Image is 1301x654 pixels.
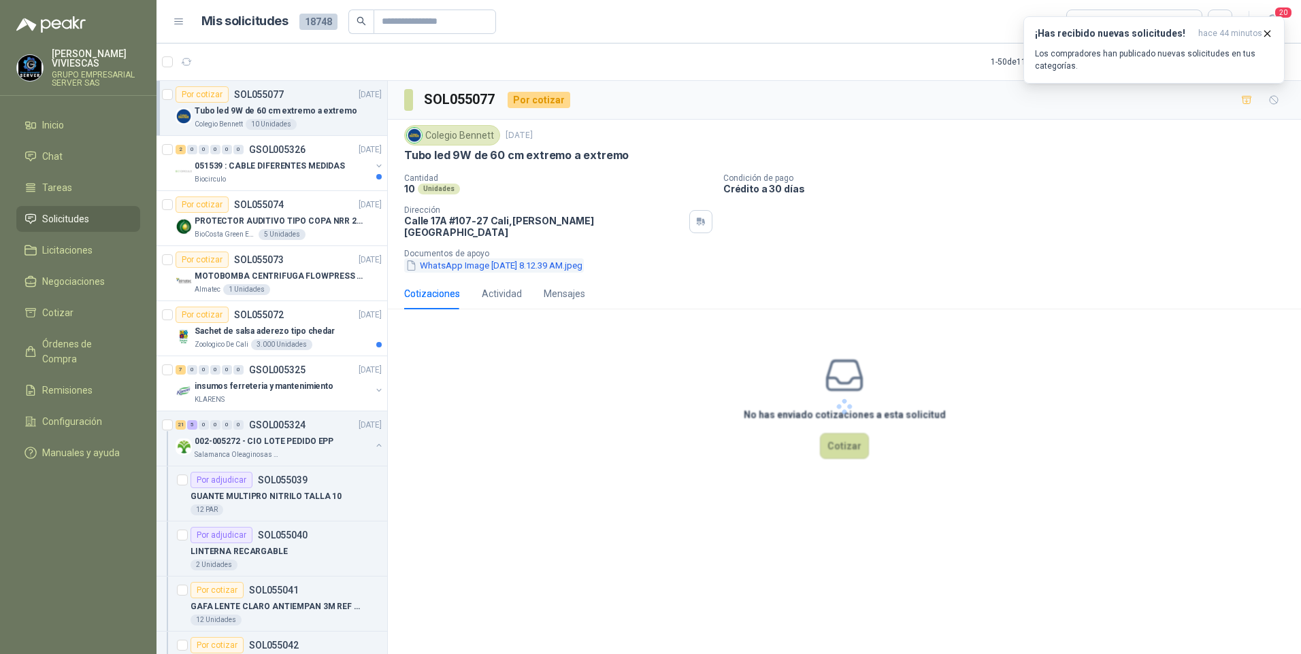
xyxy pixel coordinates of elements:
[210,420,220,430] div: 0
[16,112,140,138] a: Inicio
[16,143,140,169] a: Chat
[418,184,460,194] div: Unidades
[191,527,252,543] div: Por adjudicar
[176,163,192,179] img: Company Logo
[195,160,345,173] p: 051539 : CABLE DIFERENTES MEDIDAS
[42,383,93,398] span: Remisiones
[157,521,387,576] a: Por adjudicarSOL055040LINTERNA RECARGABLE2 Unidades
[1035,48,1273,72] p: Los compradores han publicado nuevas solicitudes en tus categorías.
[222,145,232,154] div: 0
[191,637,244,653] div: Por cotizar
[42,445,120,460] span: Manuales y ayuda
[191,615,242,625] div: 12 Unidades
[16,440,140,466] a: Manuales y ayuda
[42,274,105,289] span: Negociaciones
[1274,6,1293,19] span: 20
[176,307,229,323] div: Por cotizar
[195,284,220,295] p: Almatec
[544,286,585,301] div: Mensajes
[16,237,140,263] a: Licitaciones
[42,149,63,164] span: Chat
[404,183,415,194] p: 10
[234,255,284,264] p: SOL055073
[191,545,288,558] p: LINTERNA RECARGABLE
[234,310,284,320] p: SOL055072
[176,141,384,185] a: 2 0 0 0 0 0 GSOL005326[DATE] Company Logo051539 : CABLE DIFERENTES MEDIDASBiocirculo
[42,243,93,258] span: Licitaciones
[359,254,382,266] p: [DATE]
[404,286,460,301] div: Cotizaciones
[176,383,192,400] img: Company Logo
[16,377,140,403] a: Remisiones
[223,284,270,295] div: 1 Unidades
[482,286,522,301] div: Actividad
[1023,16,1285,84] button: ¡Has recibido nuevas solicitudes!hace 44 minutos Los compradores han publicado nuevas solicitudes...
[407,128,422,143] img: Company Logo
[210,145,220,154] div: 0
[176,86,229,103] div: Por cotizar
[357,16,366,26] span: search
[191,560,237,570] div: 2 Unidades
[195,270,364,283] p: MOTOBOMBA CENTRIFUGA FLOWPRESS 1.5HP-220
[176,365,186,375] div: 7
[195,105,357,118] p: Tubo led 9W de 60 cm extremo a extremo
[359,143,382,156] p: [DATE]
[359,309,382,322] p: [DATE]
[157,246,387,301] a: Por cotizarSOL055073[DATE] Company LogoMOTOBOMBA CENTRIFUGA FLOWPRESS 1.5HP-220Almatec1 Unidades
[176,196,229,213] div: Por cotizar
[191,600,360,613] p: GAFA LENTE CLARO ANTIEMPAN 3M REF 11329
[506,129,533,142] p: [DATE]
[195,229,256,240] p: BioCosta Green Energy S.A.S
[157,466,387,521] a: Por adjudicarSOL055039GUANTE MULTIPRO NITRILO TALLA 1012 PAR
[233,365,244,375] div: 0
[176,328,192,345] img: Company Logo
[187,365,197,375] div: 0
[176,438,192,455] img: Company Logo
[16,206,140,232] a: Solicitudes
[176,417,384,460] a: 21 5 0 0 0 0 GSOL005324[DATE] Company Logo002-005272 - CIO LOTE PEDIDO EPPSalamanca Oleaginosas SAS
[176,420,186,430] div: 21
[187,420,197,430] div: 5
[404,148,629,162] p: Tubo led 9W de 60 cm extremo a extremo
[176,218,192,235] img: Company Logo
[195,339,248,350] p: Zoologico De Cali
[359,364,382,377] p: [DATE]
[249,145,306,154] p: GSOL005326
[42,305,73,320] span: Cotizar
[16,269,140,294] a: Negociaciones
[404,125,500,145] div: Colegio Bennett
[246,119,297,130] div: 10 Unidades
[157,191,387,246] a: Por cotizarSOL055074[DATE] Company LogoPROTECTOR AUDITIVO TIPO COPA NRR 23dBBioCosta Green Energy...
[299,14,337,30] span: 18748
[1035,28,1193,39] h3: ¡Has recibido nuevas solicitudes!
[42,337,127,366] span: Órdenes de Compra
[157,301,387,356] a: Por cotizarSOL055072[DATE] Company LogoSachet de salsa aderezo tipo chedarZoologico De Cali3.000 ...
[249,420,306,430] p: GSOL005324
[259,229,306,240] div: 5 Unidades
[176,108,192,124] img: Company Logo
[16,331,140,372] a: Órdenes de Compra
[42,180,72,195] span: Tareas
[723,183,1296,194] p: Crédito a 30 días
[249,365,306,375] p: GSOL005325
[195,380,333,393] p: insumos ferreteria y mantenimiento
[16,175,140,201] a: Tareas
[258,475,308,485] p: SOL055039
[1198,28,1262,39] span: hace 44 minutos
[17,55,43,81] img: Company Logo
[191,504,223,515] div: 12 PAR
[195,119,243,130] p: Colegio Bennett
[16,409,140,434] a: Configuración
[210,365,220,375] div: 0
[991,51,1084,73] div: 1 - 50 de 11110
[249,585,299,595] p: SOL055041
[251,339,312,350] div: 3.000 Unidades
[42,211,89,226] span: Solicitudes
[16,16,86,33] img: Logo peakr
[201,12,289,31] h1: Mis solicitudes
[42,414,102,429] span: Configuración
[404,215,684,238] p: Calle 17A #107-27 Cali , [PERSON_NAME][GEOGRAPHIC_DATA]
[234,90,284,99] p: SOL055077
[249,640,299,650] p: SOL055042
[52,71,140,87] p: GRUPO EMPRESARIAL SERVER SAS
